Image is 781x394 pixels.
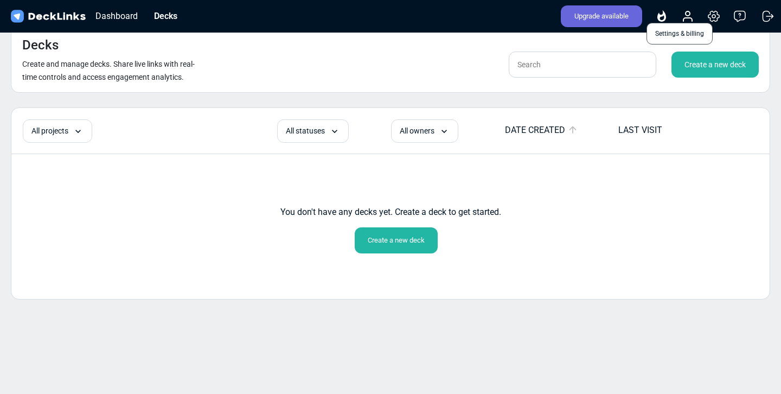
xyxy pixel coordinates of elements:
[671,52,759,78] div: Create a new deck
[9,9,87,24] img: DeckLinks
[509,52,656,78] input: Search
[391,119,458,143] div: All owners
[505,124,618,137] div: DATE CREATED
[23,119,92,143] div: All projects
[22,37,59,53] h4: Decks
[149,9,183,23] div: Decks
[22,60,195,81] small: Create and manage decks. Share live links with real-time controls and access engagement analytics.
[277,119,349,143] div: All statuses
[355,227,438,253] div: Create a new deck
[646,23,713,45] span: Settings & billing
[90,9,143,23] div: Dashboard
[280,206,501,227] div: You don't have any decks yet. Create a deck to get started.
[561,5,642,27] div: Upgrade available
[618,124,731,137] div: LAST VISIT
